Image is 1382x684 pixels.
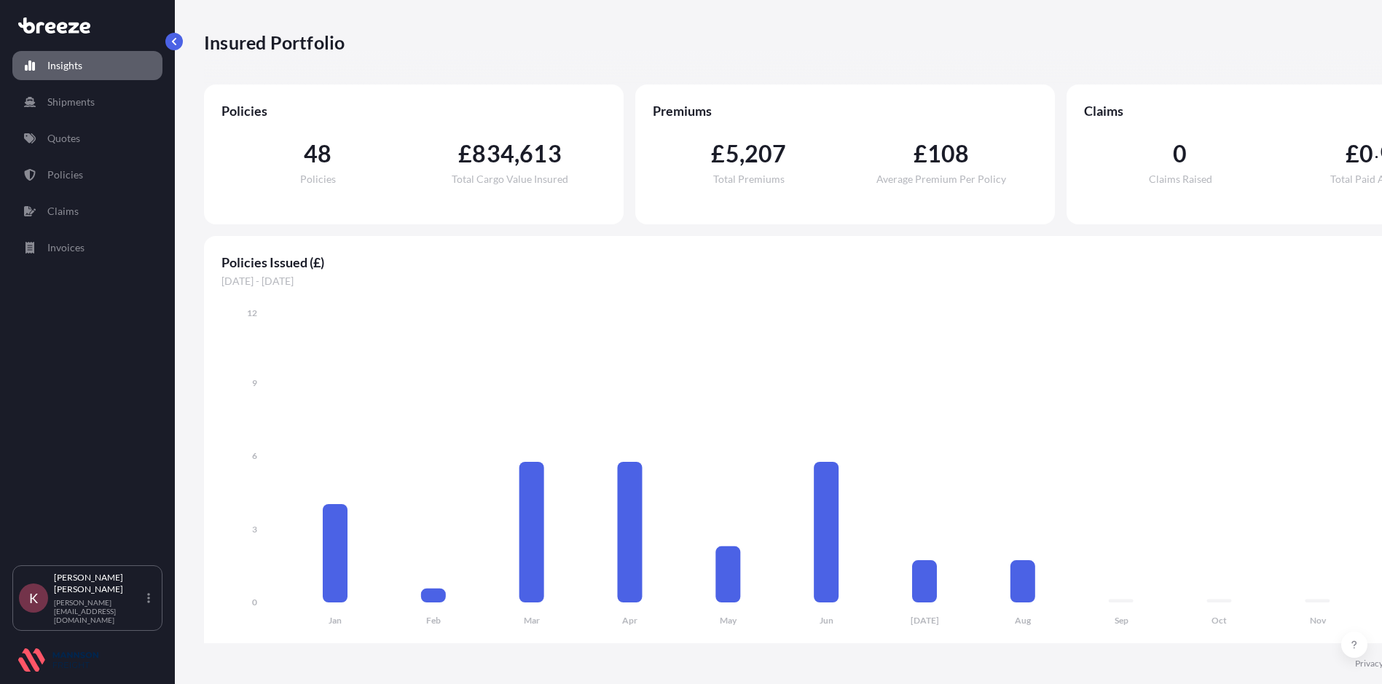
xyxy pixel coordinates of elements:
span: Policies [221,102,606,119]
tspan: [DATE] [911,615,939,626]
span: K [29,591,38,605]
span: 0 [1173,142,1187,165]
tspan: Oct [1212,615,1227,626]
tspan: Apr [622,615,637,626]
span: Premiums [653,102,1037,119]
p: Invoices [47,240,85,255]
a: Quotes [12,124,162,153]
p: Shipments [47,95,95,109]
p: [PERSON_NAME][EMAIL_ADDRESS][DOMAIN_NAME] [54,598,144,624]
p: Policies [47,168,83,182]
span: 834 [472,142,514,165]
tspan: Jan [329,615,342,626]
span: , [514,142,519,165]
span: Average Premium Per Policy [876,174,1006,184]
span: 0 [1359,142,1373,165]
tspan: Mar [524,615,540,626]
span: Claims Raised [1149,174,1212,184]
span: , [739,142,745,165]
p: Insured Portfolio [204,31,345,54]
tspan: Jun [820,615,833,626]
a: Insights [12,51,162,80]
span: 613 [519,142,562,165]
span: 5 [726,142,739,165]
span: £ [1346,142,1359,165]
tspan: Sep [1115,615,1128,626]
tspan: Nov [1310,615,1327,626]
a: Policies [12,160,162,189]
p: Quotes [47,131,80,146]
span: 108 [927,142,970,165]
p: Insights [47,58,82,73]
tspan: Aug [1015,615,1032,626]
tspan: 9 [252,377,257,388]
span: £ [914,142,927,165]
span: £ [711,142,725,165]
a: Claims [12,197,162,226]
tspan: 3 [252,524,257,535]
span: Total Premiums [713,174,785,184]
p: Claims [47,204,79,219]
span: 207 [745,142,787,165]
span: Total Cargo Value Insured [452,174,568,184]
tspan: 6 [252,450,257,461]
tspan: May [720,615,737,626]
img: organization-logo [18,648,98,672]
span: Policies [300,174,336,184]
a: Invoices [12,233,162,262]
p: [PERSON_NAME] [PERSON_NAME] [54,572,144,595]
a: Shipments [12,87,162,117]
span: 48 [304,142,331,165]
span: £ [458,142,472,165]
tspan: 0 [252,597,257,608]
tspan: Feb [426,615,441,626]
tspan: 12 [247,307,257,318]
span: . [1375,146,1378,158]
